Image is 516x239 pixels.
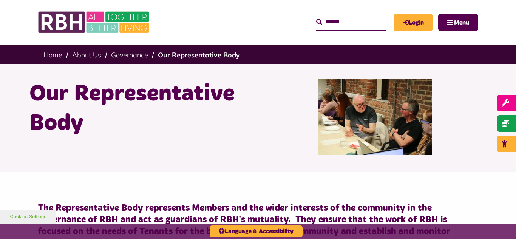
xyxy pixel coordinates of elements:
img: RBH [38,8,151,37]
a: Our Representative Body [158,51,240,59]
span: Menu [454,20,469,26]
a: MyRBH [394,14,433,31]
h1: Our Representative Body [29,79,252,138]
button: Language & Accessibility [210,225,303,237]
button: Navigation [438,14,478,31]
a: About Us [72,51,101,59]
a: Home [43,51,62,59]
img: Rep Body [318,79,432,155]
iframe: Netcall Web Assistant for live chat [482,205,516,239]
a: Governance [111,51,148,59]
